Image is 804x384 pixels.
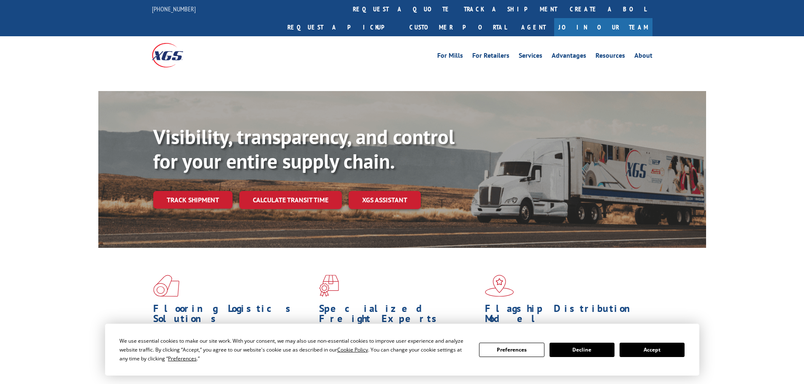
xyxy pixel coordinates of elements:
[403,18,513,36] a: Customer Portal
[168,355,197,362] span: Preferences
[513,18,554,36] a: Agent
[519,52,542,62] a: Services
[596,52,625,62] a: Resources
[437,52,463,62] a: For Mills
[153,275,179,297] img: xgs-icon-total-supply-chain-intelligence-red
[281,18,403,36] a: Request a pickup
[239,191,342,209] a: Calculate transit time
[485,275,514,297] img: xgs-icon-flagship-distribution-model-red
[634,52,652,62] a: About
[105,324,699,376] div: Cookie Consent Prompt
[337,346,368,353] span: Cookie Policy
[153,303,313,328] h1: Flooring Logistics Solutions
[485,303,644,328] h1: Flagship Distribution Model
[119,336,469,363] div: We use essential cookies to make our site work. With your consent, we may also use non-essential ...
[552,52,586,62] a: Advantages
[620,343,685,357] button: Accept
[349,191,421,209] a: XGS ASSISTANT
[319,275,339,297] img: xgs-icon-focused-on-flooring-red
[479,343,544,357] button: Preferences
[153,191,233,209] a: Track shipment
[319,303,479,328] h1: Specialized Freight Experts
[472,52,509,62] a: For Retailers
[550,343,615,357] button: Decline
[554,18,652,36] a: Join Our Team
[153,124,455,174] b: Visibility, transparency, and control for your entire supply chain.
[152,5,196,13] a: [PHONE_NUMBER]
